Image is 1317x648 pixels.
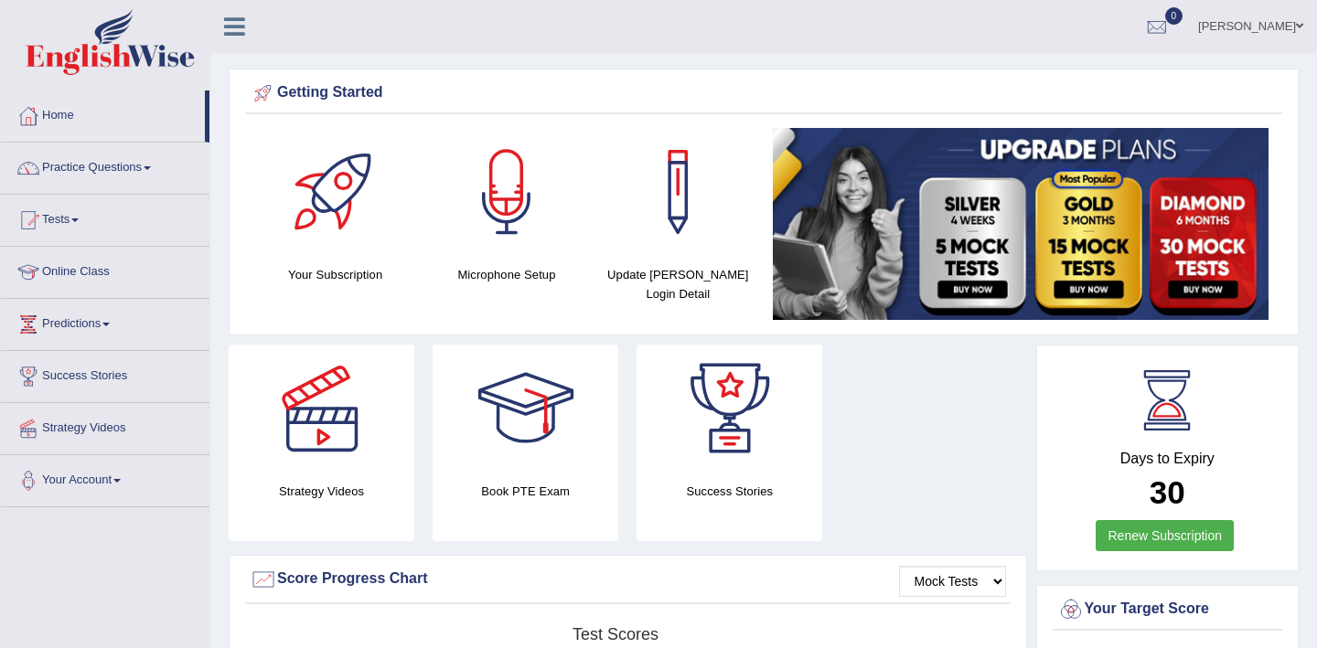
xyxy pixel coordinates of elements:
[259,265,412,284] h4: Your Subscription
[602,265,755,303] h4: Update [PERSON_NAME] Login Detail
[637,482,822,501] h4: Success Stories
[430,265,583,284] h4: Microphone Setup
[1,90,205,136] a: Home
[433,482,618,501] h4: Book PTE Exam
[1,351,209,397] a: Success Stories
[250,80,1278,107] div: Getting Started
[1,403,209,449] a: Strategy Videos
[1057,596,1279,623] div: Your Target Score
[1057,451,1279,467] h4: Days to Expiry
[1,299,209,345] a: Predictions
[1150,474,1185,510] b: 30
[1165,7,1183,25] span: 0
[1,247,209,292] a: Online Class
[250,566,1006,593] div: Score Progress Chart
[1,455,209,501] a: Your Account
[1096,520,1234,551] a: Renew Subscription
[1,195,209,240] a: Tests
[573,625,658,643] tspan: Test scores
[773,128,1269,320] img: small5.jpg
[1,143,209,188] a: Practice Questions
[229,482,414,501] h4: Strategy Videos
